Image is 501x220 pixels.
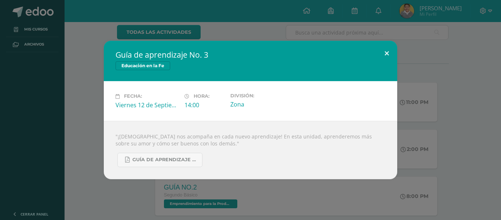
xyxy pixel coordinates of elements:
div: "¡[DEMOGRAPHIC_DATA] nos acompaña en cada nuevo aprendizaje! En esta unidad, aprenderemos más sob... [104,121,397,179]
div: Viernes 12 de Septiembre [116,101,179,109]
button: Close (Esc) [376,41,397,66]
div: 14:00 [184,101,224,109]
label: División: [230,93,293,98]
span: Guía de aprendizaje No. 3.pdf [132,157,198,163]
span: Educación en la Fe [116,61,170,70]
span: Hora: [194,94,209,99]
a: Guía de aprendizaje No. 3.pdf [117,153,202,167]
div: Zona [230,100,293,108]
h2: Guía de aprendizaje No. 3 [116,50,385,60]
span: Fecha: [124,94,142,99]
